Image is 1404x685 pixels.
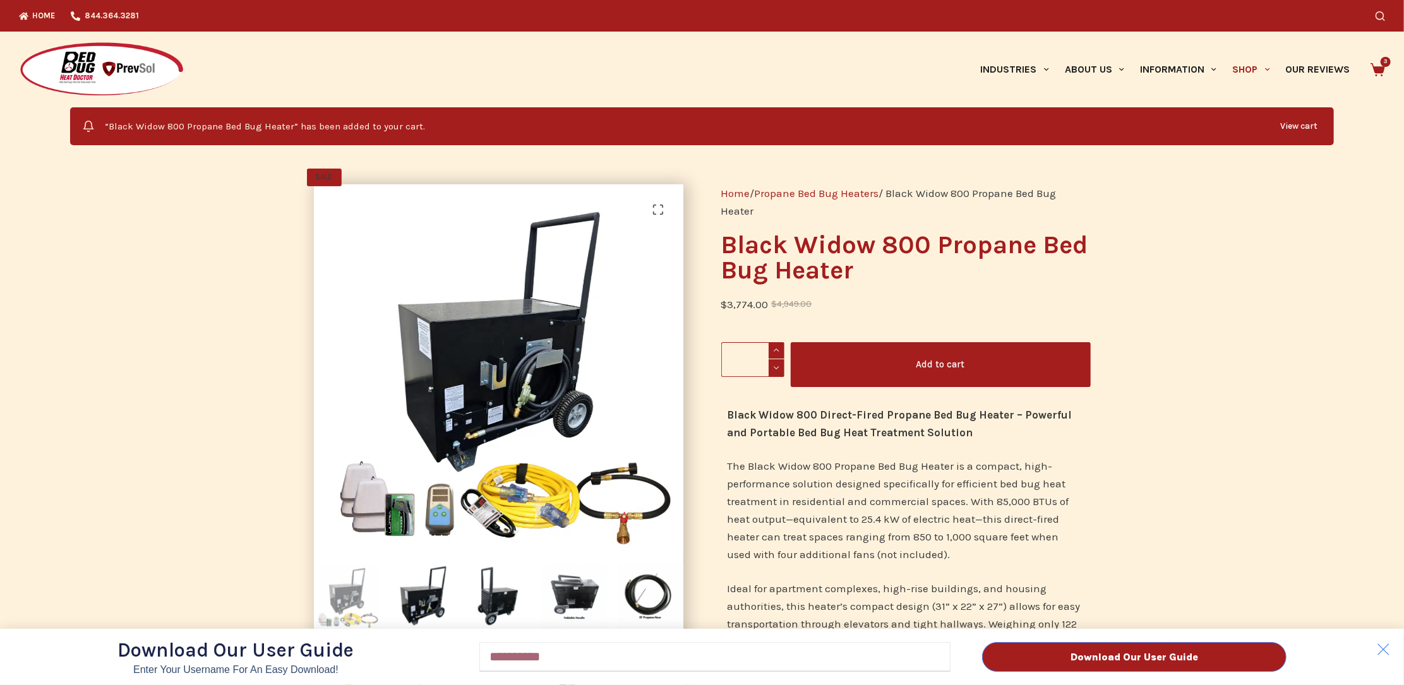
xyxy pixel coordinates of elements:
[117,639,354,662] span: Download Our User Guide
[1071,652,1198,662] span: Download Our User Guide
[117,665,354,675] p: Enter Your Username for an Easy Download!
[982,642,1286,672] button: Download Our User Guide
[10,5,48,43] button: Open LiveChat chat widget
